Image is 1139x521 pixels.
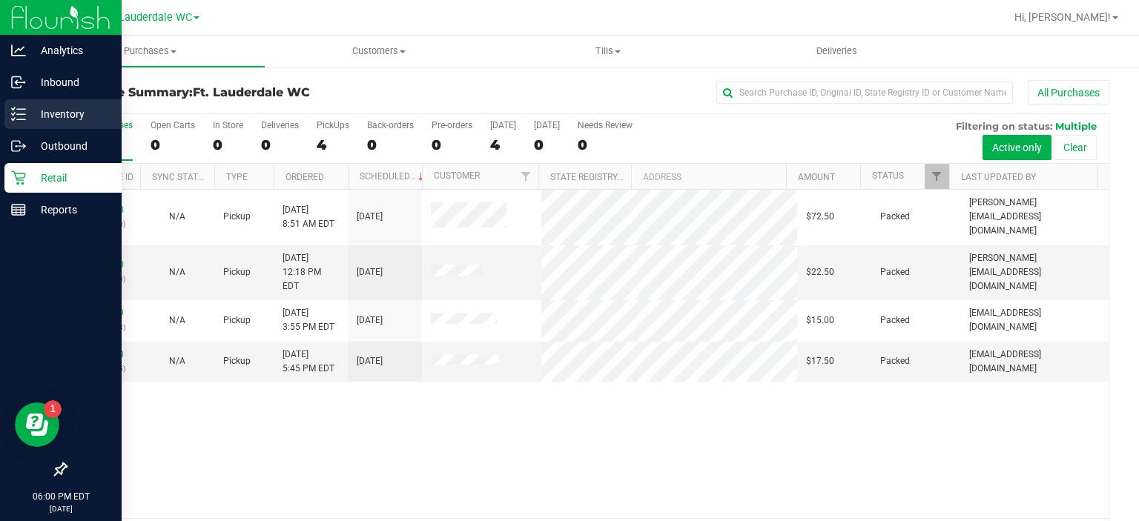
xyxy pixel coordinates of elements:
span: Not Applicable [169,267,185,277]
iframe: Resource center unread badge [44,400,62,418]
div: Needs Review [578,120,633,130]
span: Pickup [223,313,251,328]
a: Purchases [36,36,265,67]
a: State Registry ID [550,172,628,182]
div: PickUps [317,120,349,130]
span: Pickup [223,265,251,279]
span: Multiple [1055,120,1097,132]
a: Filter [514,164,538,189]
div: 0 [432,136,472,153]
div: 0 [578,136,633,153]
inline-svg: Retail [11,170,26,185]
div: Open Carts [151,120,195,130]
span: [DATE] 12:18 PM EDT [283,251,339,294]
p: Outbound [26,137,115,155]
span: [DATE] 5:45 PM EDT [283,348,334,376]
span: Hi, [PERSON_NAME]! [1014,11,1111,23]
span: Ft. Lauderdale WC [103,11,192,24]
a: Scheduled [360,171,427,182]
span: Ft. Lauderdale WC [193,85,310,99]
a: Sync Status [152,172,209,182]
button: N/A [169,210,185,224]
button: Clear [1054,135,1097,160]
span: [PERSON_NAME][EMAIL_ADDRESS][DOMAIN_NAME] [969,196,1100,239]
button: N/A [169,265,185,279]
p: Analytics [26,42,115,59]
span: $17.50 [806,354,834,368]
div: 4 [317,136,349,153]
span: Not Applicable [169,211,185,222]
p: [DATE] [7,503,115,514]
span: Filtering on status: [956,120,1052,132]
a: Tills [493,36,722,67]
span: [EMAIL_ADDRESS][DOMAIN_NAME] [969,306,1100,334]
span: [DATE] [357,265,383,279]
span: Pickup [223,210,251,224]
a: Filter [925,164,949,189]
span: [PERSON_NAME][EMAIL_ADDRESS][DOMAIN_NAME] [969,251,1100,294]
h3: Purchase Summary: [65,86,413,99]
div: 4 [490,136,516,153]
input: Search Purchase ID, Original ID, State Registry ID or Customer Name... [716,82,1013,104]
span: Deliveries [796,44,877,58]
a: Customer [434,170,480,181]
p: Inbound [26,73,115,91]
iframe: Resource center [15,402,59,447]
span: $15.00 [806,313,834,328]
span: Tills [494,44,722,58]
span: [DATE] [357,210,383,224]
p: 06:00 PM EDT [7,490,115,503]
div: Back-orders [367,120,414,130]
a: Type [226,172,248,182]
span: [DATE] 8:51 AM EDT [283,203,334,231]
a: Amount [798,172,835,182]
span: Packed [880,313,910,328]
button: All Purchases [1028,80,1109,105]
div: Deliveries [261,120,299,130]
div: [DATE] [534,120,560,130]
span: Purchases [36,44,265,58]
inline-svg: Inbound [11,75,26,90]
inline-svg: Analytics [11,43,26,58]
p: Inventory [26,105,115,123]
div: 0 [151,136,195,153]
button: Active only [983,135,1051,160]
a: Status [872,170,904,181]
div: 0 [213,136,243,153]
th: Address [631,164,786,190]
span: Customers [265,44,493,58]
span: [DATE] [357,354,383,368]
div: [DATE] [490,120,516,130]
span: $72.50 [806,210,834,224]
a: Ordered [285,172,324,182]
span: [EMAIL_ADDRESS][DOMAIN_NAME] [969,348,1100,376]
span: Packed [880,265,910,279]
div: 0 [261,136,299,153]
div: 0 [367,136,414,153]
inline-svg: Outbound [11,139,26,153]
button: N/A [169,354,185,368]
span: Pickup [223,354,251,368]
span: Not Applicable [169,315,185,325]
span: [DATE] 3:55 PM EDT [283,306,334,334]
inline-svg: Reports [11,202,26,217]
p: Reports [26,201,115,219]
a: Customers [265,36,494,67]
p: Retail [26,169,115,187]
button: N/A [169,313,185,328]
div: In Store [213,120,243,130]
span: Packed [880,354,910,368]
inline-svg: Inventory [11,107,26,122]
a: Last Updated By [961,172,1036,182]
span: $22.50 [806,265,834,279]
span: Packed [880,210,910,224]
span: [DATE] [357,313,383,328]
div: 0 [534,136,560,153]
div: Pre-orders [432,120,472,130]
span: Not Applicable [169,356,185,366]
a: Deliveries [722,36,951,67]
